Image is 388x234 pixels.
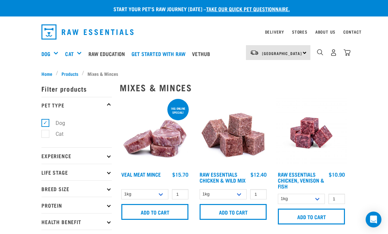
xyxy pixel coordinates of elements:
p: Experience [41,147,112,164]
input: Add to cart [121,204,188,220]
label: Dog [45,119,68,127]
div: Open Intercom Messenger [366,212,381,227]
p: Life Stage [41,164,112,180]
a: Raw Education [87,41,130,67]
img: Chicken Venison mix 1655 [276,98,347,168]
a: Products [58,70,82,77]
span: Products [61,70,78,77]
span: Home [41,70,52,77]
p: Pet Type [41,97,112,113]
a: Raw Essentials Chicken & Wild Mix [200,173,246,182]
a: Cat [65,50,73,58]
div: $15.70 [172,171,188,177]
input: 1 [328,194,345,204]
img: 1160 Veal Meat Mince Medallions 01 [120,98,190,168]
img: Raw Essentials Logo [41,24,133,40]
div: $12.40 [251,171,267,177]
a: Delivery [265,31,284,33]
h2: Mixes & Minces [120,82,347,93]
input: 1 [250,189,267,199]
img: home-icon-1@2x.png [317,49,323,55]
a: Raw Essentials Chicken, Venison & Fish [278,173,324,188]
p: Protein [41,197,112,213]
a: About Us [315,31,335,33]
p: Health Benefit [41,213,112,230]
label: Cat [45,130,66,138]
a: Vethub [190,41,215,67]
img: home-icon@2x.png [344,49,351,56]
a: take our quick pet questionnaire. [206,7,290,10]
div: 1kg online special! [167,103,189,117]
span: [GEOGRAPHIC_DATA] [262,52,302,54]
img: Pile Of Cubed Chicken Wild Meat Mix [198,98,268,168]
nav: dropdown navigation [36,22,352,42]
p: Filter products [41,80,112,97]
a: Get started with Raw [130,41,190,67]
input: Add to cart [278,209,345,224]
p: Breed Size [41,180,112,197]
div: $10.90 [329,171,345,177]
a: Contact [343,31,362,33]
a: Stores [292,31,307,33]
img: van-moving.png [250,50,259,56]
nav: breadcrumbs [41,70,347,77]
a: Home [41,70,56,77]
a: Dog [41,50,50,58]
img: user.png [330,49,337,56]
a: Veal Meat Mince [121,173,161,176]
input: 1 [172,189,188,199]
input: Add to cart [200,204,267,220]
